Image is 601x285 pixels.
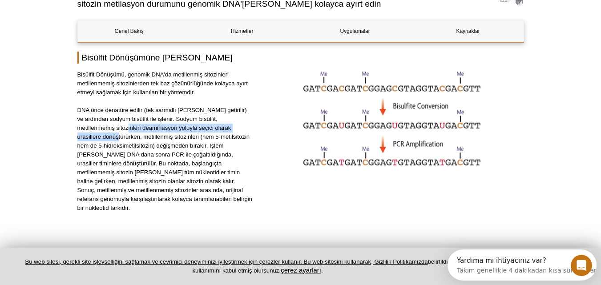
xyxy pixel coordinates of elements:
font: . [279,267,281,274]
font: . [321,267,323,274]
font: Takım genellikle 4 dakikadan kısa sürede yanıt verir [9,17,171,24]
button: çerez ayarları [281,266,321,274]
font: DNA önce denatüre edilir (tek sarmallı [PERSON_NAME] getirilir) ve ardından sodyum bisülfit ile i... [77,107,253,211]
a: Kaynaklar [417,20,520,42]
font: Genel Bakış [114,28,143,34]
a: Bu web sitesi, gerekli site işlevselliğini sağlamak ve çevrimiçi deneyiminizi iyileştirmek için ç... [25,258,428,265]
font: Uygulamalar [340,28,370,34]
a: Hizmetler [191,20,294,42]
a: Genel Bakış [78,20,181,42]
font: belirtildiği gibi çerezlerin kullanımını kabul etmiş olursunuz [192,258,490,273]
div: Intercom Messenger'ı açın [4,4,197,28]
a: Uygulamalar [304,20,407,42]
font: Bisülfit Dönüşümüne [PERSON_NAME] [82,53,233,62]
iframe: Intercom canlı sohbet [571,255,592,276]
font: Hizmetler [231,28,254,34]
img: Bisülfit dönüşümü ve PCR amplifikasyonundan sonra DNA dizisi [303,70,481,170]
font: Yardıma mı ihtiyacınız var? [9,7,99,15]
font: Bisülfit Dönüşümü, genomik DNA'da metillenmiş sitozinleri metillenmemiş sitozinlerden tek baz çöz... [77,71,248,96]
iframe: Intercom canlı sohbet keşif başlatıcısı [448,249,597,281]
font: Kaynaklar [456,28,480,34]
